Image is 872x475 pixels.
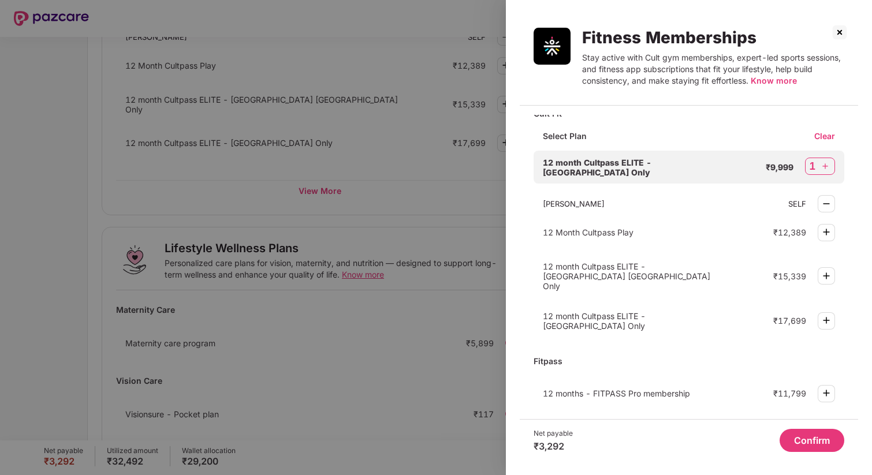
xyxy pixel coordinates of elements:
div: ₹9,999 [766,162,793,172]
img: svg+xml;base64,PHN2ZyBpZD0iUGx1cy0zMngzMiIgeG1sbnM9Imh0dHA6Ly93d3cudzMub3JnLzIwMDAvc3ZnIiB3aWR0aD... [819,386,833,400]
button: Confirm [780,429,844,452]
img: svg+xml;base64,PHN2ZyBpZD0iUGx1cy0zMngzMiIgeG1sbnM9Imh0dHA6Ly93d3cudzMub3JnLzIwMDAvc3ZnIiB3aWR0aD... [819,225,833,239]
img: svg+xml;base64,PHN2ZyBpZD0iUGx1cy0zMngzMiIgeG1sbnM9Imh0dHA6Ly93d3cudzMub3JnLzIwMDAvc3ZnIiB3aWR0aD... [819,269,833,283]
div: ₹11,799 [773,388,806,398]
div: Fitness Memberships [582,28,844,47]
span: 12 month Cultpass ELITE - [GEOGRAPHIC_DATA] Only [543,158,651,177]
div: [PERSON_NAME] [543,199,777,208]
span: 12 month Cultpass ELITE - [GEOGRAPHIC_DATA] [GEOGRAPHIC_DATA] Only [543,261,710,291]
div: 1 [809,159,816,173]
img: svg+xml;base64,PHN2ZyBpZD0iTWludXMtMzJ4MzIiIHhtbG5zPSJodHRwOi8vd3d3LnczLm9yZy8yMDAwL3N2ZyIgd2lkdG... [819,197,833,211]
img: svg+xml;base64,PHN2ZyBpZD0iQ3Jvc3MtMzJ4MzIiIHhtbG5zPSJodHRwOi8vd3d3LnczLm9yZy8yMDAwL3N2ZyIgd2lkdG... [830,23,849,42]
div: Fitpass [534,351,844,371]
span: 12 months - FITPASS Pro membership [543,388,690,398]
img: svg+xml;base64,PHN2ZyBpZD0iUGx1cy0zMngzMiIgeG1sbnM9Imh0dHA6Ly93d3cudzMub3JnLzIwMDAvc3ZnIiB3aWR0aD... [819,160,831,172]
div: ₹17,699 [773,316,806,326]
div: Stay active with Cult gym memberships, expert-led sports sessions, and fitness app subscriptions ... [582,52,844,87]
div: Select Plan [534,130,596,151]
div: Net payable [534,429,573,438]
div: ₹3,292 [534,440,573,452]
span: 12 Month Cultpass Play [543,227,633,237]
span: 12 month Cultpass ELITE - [GEOGRAPHIC_DATA] Only [543,311,646,331]
div: SELF [788,199,806,208]
img: Fitness Memberships [534,28,571,65]
div: ₹12,389 [773,227,806,237]
span: Know more [751,76,797,85]
div: Clear [814,130,844,141]
img: svg+xml;base64,PHN2ZyBpZD0iUGx1cy0zMngzMiIgeG1sbnM9Imh0dHA6Ly93d3cudzMub3JnLzIwMDAvc3ZnIiB3aWR0aD... [819,313,833,327]
div: ₹15,339 [773,271,806,281]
